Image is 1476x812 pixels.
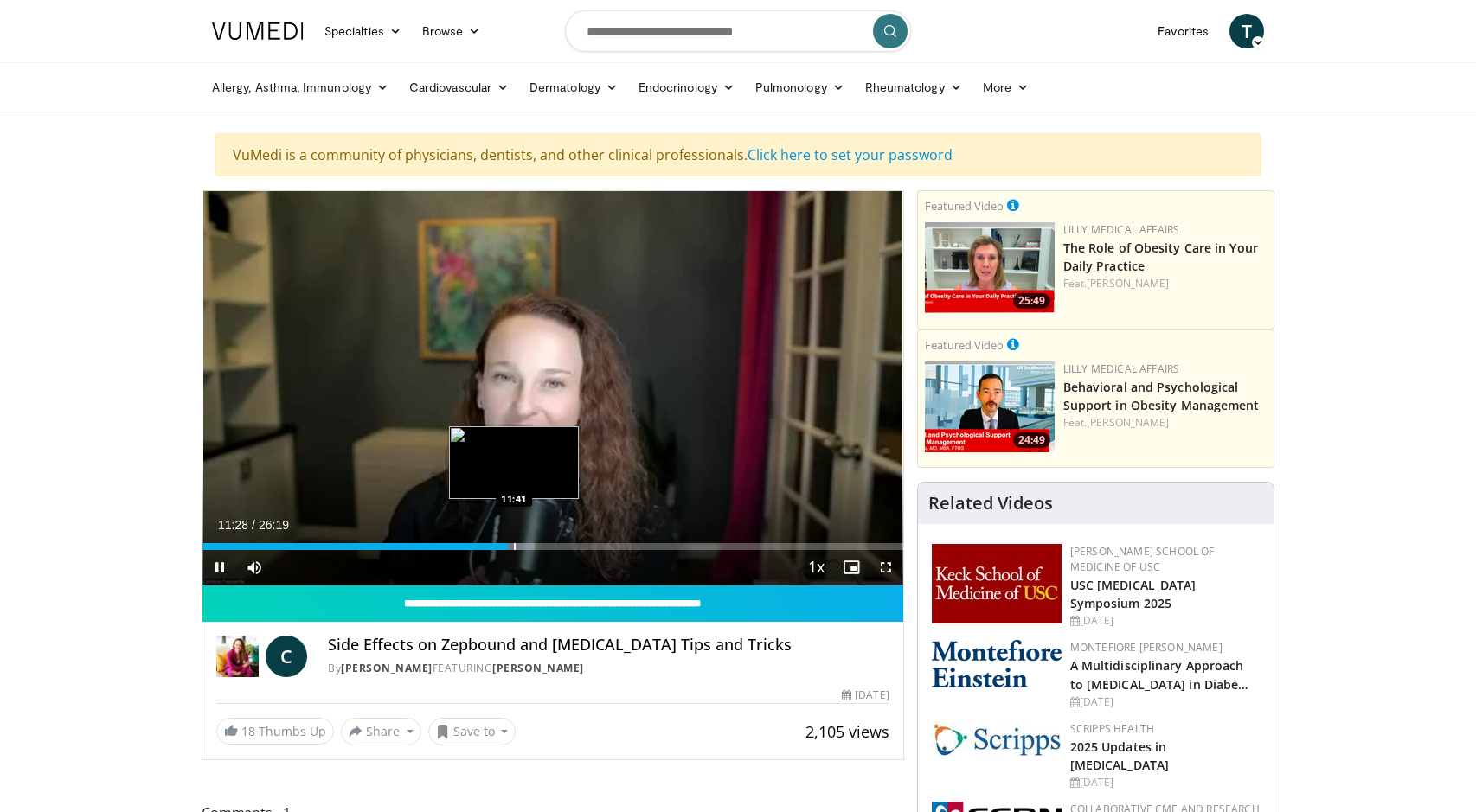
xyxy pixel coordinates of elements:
[202,70,399,105] a: Allergy, Asthma, Immunology
[328,661,889,676] div: By FEATURING
[928,493,1053,514] h4: Related Videos
[399,70,519,105] a: Cardiovascular
[748,145,953,164] a: Click here to set your password
[341,661,433,675] a: [PERSON_NAME]
[314,14,412,48] a: Specialties
[241,723,255,739] span: 18
[932,640,1062,687] img: b0142b4c-93a1-4b58-8f91-5265c282693c.png.150x105_q85_autocrop_double_scale_upscale_version-0.2.png
[216,718,334,745] a: 18 Thumbs Up
[932,721,1062,757] img: c9f2b0b7-b02a-4276-a72a-b0cbb4230bc1.jpg.150x105_q85_autocrop_double_scale_upscale_version-0.2.jpg
[202,550,237,585] button: Pause
[1070,640,1223,655] a: Montefiore [PERSON_NAME]
[428,718,517,745] button: Save to
[932,544,1062,623] img: 7b941f1f-d101-407a-8bfa-07bd47db01ba.png.150x105_q85_autocrop_double_scale_upscale_version-0.2.jpg
[1070,738,1169,773] a: 2025 Updates in [MEDICAL_DATA]
[1063,415,1267,431] div: Feat.
[1063,276,1267,291] div: Feat.
[1013,432,1050,448] span: 24:49
[218,518,248,532] span: 11:28
[972,70,1039,105] a: More
[628,70,745,105] a: Endocrinology
[449,426,579,499] img: image.jpeg
[492,661,584,675] a: [PERSON_NAME]
[565,10,911,52] input: Search topics, interventions
[341,718,421,745] button: Share
[1229,14,1264,48] a: T
[1013,293,1050,309] span: 25:49
[252,518,255,532] span: /
[216,636,259,677] img: Dr. Carolynn Francavilla
[259,518,289,532] span: 26:19
[1063,361,1180,376] a: Lilly Medical Affairs
[1070,775,1260,790] div: [DATE]
[834,550,869,585] button: Enable picture-in-picture mode
[925,198,1004,214] small: Featured Video
[1070,657,1249,692] a: A Multidisciplinary Approach to [MEDICAL_DATA] in Diabe…
[519,70,628,105] a: Dermatology
[842,687,889,703] div: [DATE]
[412,14,491,48] a: Browse
[328,636,889,655] h4: Side Effects on Zepbound and [MEDICAL_DATA] Tips and Tricks
[1147,14,1219,48] a: Favorites
[212,22,304,40] img: VuMedi Logo
[1063,379,1260,413] a: Behavioral and Psychological Support in Obesity Management
[202,543,903,550] div: Progress Bar
[1087,415,1169,430] a: [PERSON_NAME]
[855,70,972,105] a: Rheumatology
[237,550,272,585] button: Mute
[1070,613,1260,629] div: [DATE]
[925,222,1055,313] a: 25:49
[215,133,1261,176] div: VuMedi is a community of physicians, dentists, and other clinical professionals.
[1087,276,1169,291] a: [PERSON_NAME]
[1070,694,1260,710] div: [DATE]
[1070,544,1215,574] a: [PERSON_NAME] School of Medicine of USC
[266,636,307,677] a: C
[869,550,903,585] button: Fullscreen
[1070,721,1154,736] a: Scripps Health
[925,337,1004,353] small: Featured Video
[799,550,834,585] button: Playback Rate
[1070,577,1197,611] a: USC [MEDICAL_DATA] Symposium 2025
[925,361,1055,452] a: 24:49
[745,70,855,105] a: Pulmonology
[1063,240,1258,274] a: The Role of Obesity Care in Your Daily Practice
[202,191,903,585] video-js: Video Player
[1063,222,1180,237] a: Lilly Medical Affairs
[805,721,889,742] span: 2,105 views
[925,222,1055,313] img: e1208b6b-349f-4914-9dd7-f97803bdbf1d.png.150x105_q85_crop-smart_upscale.png
[925,361,1055,452] img: ba3304f6-7838-4e41-9c0f-2e31ebde6754.png.150x105_q85_crop-smart_upscale.png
